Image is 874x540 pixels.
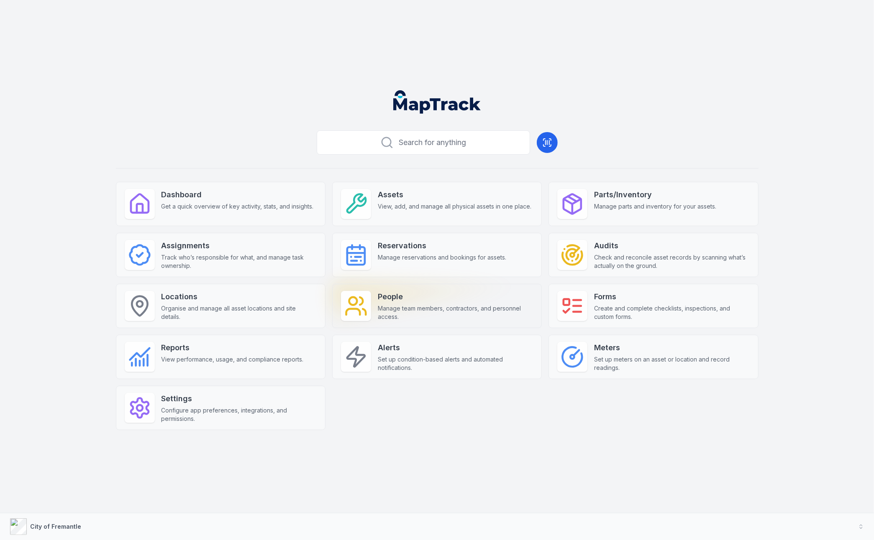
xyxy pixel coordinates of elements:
span: Search for anything [399,137,466,148]
a: Parts/InventoryManage parts and inventory for your assets. [548,182,758,226]
a: AuditsCheck and reconcile asset records by scanning what’s actually on the ground. [548,233,758,277]
span: Track who’s responsible for what, and manage task ownership. [161,253,317,270]
span: Set up condition-based alerts and automated notifications. [378,355,533,372]
strong: Audits [594,240,749,252]
span: Create and complete checklists, inspections, and custom forms. [594,304,749,321]
a: MetersSet up meters on an asset or location and record readings. [548,335,758,379]
span: View, add, and manage all physical assets in one place. [378,202,531,211]
a: LocationsOrganise and manage all asset locations and site details. [116,284,326,328]
strong: Reports [161,342,304,354]
a: PeopleManage team members, contractors, and personnel access. [332,284,542,328]
strong: Parts/Inventory [594,189,716,201]
span: Check and reconcile asset records by scanning what’s actually on the ground. [594,253,749,270]
span: Manage team members, contractors, and personnel access. [378,304,533,321]
span: Manage parts and inventory for your assets. [594,202,716,211]
span: Get a quick overview of key activity, stats, and insights. [161,202,314,211]
strong: Assignments [161,240,317,252]
span: Organise and manage all asset locations and site details. [161,304,317,321]
strong: Reservations [378,240,506,252]
a: FormsCreate and complete checklists, inspections, and custom forms. [548,284,758,328]
strong: People [378,291,533,303]
button: Search for anything [317,130,530,155]
strong: Meters [594,342,749,354]
nav: Global [380,90,495,114]
strong: Assets [378,189,531,201]
strong: Alerts [378,342,533,354]
span: Set up meters on an asset or location and record readings. [594,355,749,372]
a: DashboardGet a quick overview of key activity, stats, and insights. [116,182,326,226]
a: AlertsSet up condition-based alerts and automated notifications. [332,335,542,379]
strong: Settings [161,393,317,405]
strong: Dashboard [161,189,314,201]
a: ReservationsManage reservations and bookings for assets. [332,233,542,277]
a: AssignmentsTrack who’s responsible for what, and manage task ownership. [116,233,326,277]
span: Configure app preferences, integrations, and permissions. [161,406,317,423]
strong: City of Fremantle [30,523,81,530]
a: SettingsConfigure app preferences, integrations, and permissions. [116,386,326,430]
span: Manage reservations and bookings for assets. [378,253,506,262]
strong: Locations [161,291,317,303]
a: ReportsView performance, usage, and compliance reports. [116,335,326,379]
span: View performance, usage, and compliance reports. [161,355,304,364]
strong: Forms [594,291,749,303]
a: AssetsView, add, and manage all physical assets in one place. [332,182,542,226]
